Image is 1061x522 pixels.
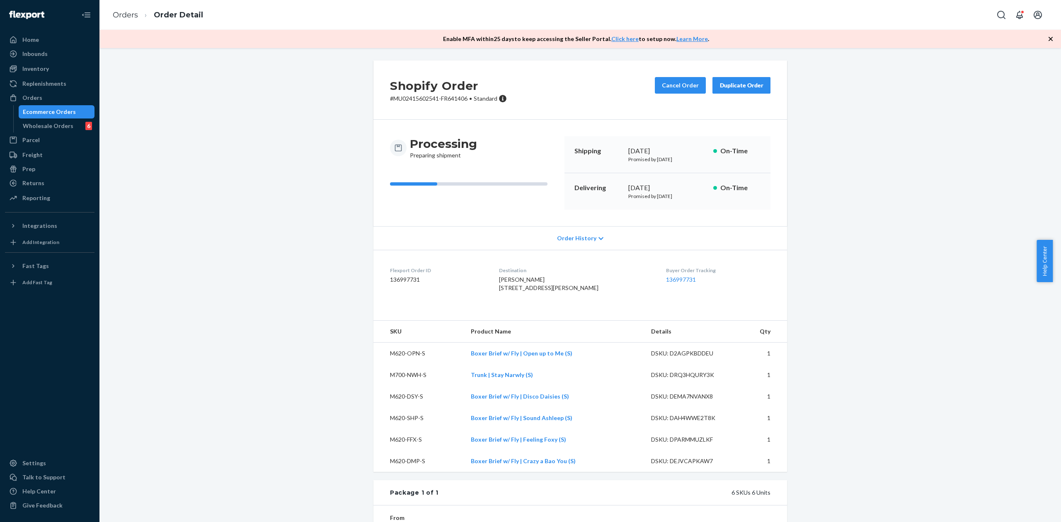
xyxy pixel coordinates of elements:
td: 1 [735,386,787,407]
dt: Destination [499,267,653,274]
th: SKU [373,321,464,343]
button: Cancel Order [655,77,706,94]
h3: Processing [410,136,477,151]
div: Inbounds [22,50,48,58]
dt: From [390,514,489,522]
span: • [469,95,472,102]
div: Reporting [22,194,50,202]
div: DSKU: DEMA7NVANX8 [651,392,729,401]
td: 1 [735,429,787,450]
div: Freight [22,151,43,159]
div: Wholesale Orders [23,122,73,130]
div: DSKU: DRQ3HQURY3K [651,371,729,379]
td: M620-SHP-S [373,407,464,429]
div: DSKU: DPARMMUZLKF [651,435,729,444]
div: DSKU: DAH4WWE2T8K [651,414,729,422]
th: Details [644,321,736,343]
div: DSKU: DEJVCAPKAW7 [651,457,729,465]
td: M620-FFX-S [373,429,464,450]
div: Help Center [22,487,56,495]
div: [DATE] [628,146,707,156]
td: 1 [735,407,787,429]
div: Ecommerce Orders [23,108,76,116]
td: M620-DSY-S [373,386,464,407]
ol: breadcrumbs [106,3,210,27]
a: Add Integration [5,236,94,249]
div: [DATE] [628,183,707,193]
th: Product Name [464,321,644,343]
div: Parcel [22,136,40,144]
div: Inventory [22,65,49,73]
td: M620-DMP-S [373,450,464,472]
div: Duplicate Order [719,81,763,89]
div: Orders [22,94,42,102]
button: Give Feedback [5,499,94,512]
div: Add Integration [22,239,59,246]
div: DSKU: D2AGPKBDDEU [651,349,729,358]
button: Open Search Box [993,7,1010,23]
a: Help Center [5,485,94,498]
p: Promised by [DATE] [628,156,707,163]
button: Close Navigation [78,7,94,23]
img: Flexport logo [9,11,44,19]
td: M700-NWH-S [373,364,464,386]
a: Returns [5,176,94,190]
p: Shipping [574,146,622,156]
div: Integrations [22,222,57,230]
button: Open notifications [1011,7,1028,23]
button: Help Center [1037,240,1053,282]
a: Boxer Brief w/ Fly | Open up to Me (S) [471,350,572,357]
a: Parcel [5,133,94,147]
a: Boxer Brief w/ Fly | Crazy a Bao You (S) [471,457,576,464]
p: On-Time [720,183,761,193]
a: Add Fast Tag [5,276,94,289]
div: Returns [22,179,44,187]
a: Ecommerce Orders [19,105,95,118]
p: Enable MFA within 25 days to keep accessing the Seller Portal. to setup now. . [443,35,709,43]
div: Package 1 of 1 [390,488,438,497]
a: Orders [113,10,138,19]
td: 1 [735,343,787,365]
p: # MU02415602541-FR641406 [390,94,507,103]
div: Add Fast Tag [22,279,52,286]
div: Prep [22,165,35,173]
a: Order Detail [154,10,203,19]
a: Trunk | Stay Narwly (S) [471,371,533,378]
span: [PERSON_NAME] [STREET_ADDRESS][PERSON_NAME] [499,276,598,291]
a: Talk to Support [5,471,94,484]
a: Prep [5,162,94,176]
a: Wholesale Orders6 [19,119,95,133]
p: Promised by [DATE] [628,193,707,200]
button: Open account menu [1030,7,1046,23]
dt: Buyer Order Tracking [666,267,770,274]
a: Boxer Brief w/ Fly | Feeling Foxy (S) [471,436,566,443]
span: Standard [474,95,497,102]
a: Orders [5,91,94,104]
div: Fast Tags [22,262,49,270]
a: Home [5,33,94,46]
dt: Flexport Order ID [390,267,486,274]
a: 136997731 [666,276,696,283]
p: Delivering [574,183,622,193]
span: Order History [557,234,596,242]
a: Boxer Brief w/ Fly | Disco Daisies (S) [471,393,569,400]
div: 6 SKUs 6 Units [438,488,770,497]
a: Settings [5,457,94,470]
button: Duplicate Order [712,77,770,94]
button: Integrations [5,219,94,232]
td: 1 [735,364,787,386]
div: Settings [22,459,46,467]
a: Click here [611,35,639,42]
dd: 136997731 [390,275,486,284]
div: Give Feedback [22,501,63,510]
th: Qty [735,321,787,343]
a: Freight [5,148,94,162]
div: Preparing shipment [410,136,477,159]
div: Home [22,36,39,44]
a: Reporting [5,191,94,205]
button: Fast Tags [5,259,94,273]
div: Talk to Support [22,473,65,481]
div: Replenishments [22,80,66,88]
a: Inventory [5,62,94,75]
